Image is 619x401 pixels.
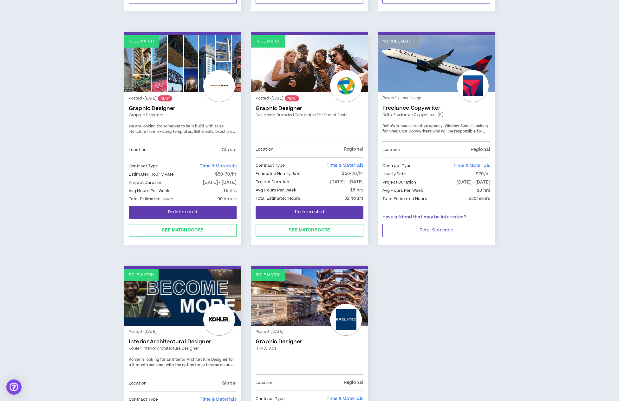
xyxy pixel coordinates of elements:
p: Total Estimated Hours [129,196,174,203]
p: Total Estimated Hours [382,195,427,202]
p: Contract Type [382,162,412,169]
a: Designing branded templates for social posts [256,112,363,118]
span: Time & Materials [453,163,490,169]
a: Role Match [124,269,241,326]
p: Avg Hours Per Week [129,187,169,194]
p: Contract Type [129,163,158,170]
sup: NEW! [158,95,172,101]
p: Estimated Hourly Rate [129,171,174,178]
p: Role Match [256,272,281,278]
p: Total Estimated Hours [256,195,301,202]
p: 32 hours [344,195,363,202]
button: See Match Score [256,224,363,237]
p: 16 hrs [350,187,363,194]
p: Location [129,380,147,387]
a: Graphic Designer [129,105,237,112]
a: Role Match [124,35,241,92]
p: Location [382,146,400,153]
p: Project Duration [129,179,162,186]
a: Interior Architectural Designer [129,339,237,345]
p: Posted - [DATE] [129,329,237,335]
a: Role Match [251,269,368,326]
a: HTML5 Ads [256,346,363,351]
a: Delta Freelance Copywriters (5) [382,112,490,118]
p: Posted - a month ago [382,95,490,101]
p: Global [222,380,237,387]
span: I'm Interested [295,209,324,215]
p: Global [222,146,237,153]
p: Location [256,379,273,386]
p: $50-70/hr [215,171,237,178]
p: Role Match [129,38,154,44]
span: Time & Materials [200,163,237,169]
p: Posted - [DATE] [129,95,237,101]
p: Location [129,146,147,153]
p: 10 hrs [477,187,490,194]
a: No Role Match [378,35,495,92]
span: Time & Materials [327,162,363,169]
a: Graphic Designer [256,339,363,345]
p: 15 hrs [223,187,237,194]
p: Avg Hours Per Week [382,187,423,194]
p: Contract Type [256,162,285,169]
p: No Role Match [382,38,414,44]
div: Open Intercom Messenger [6,379,22,395]
p: Regional [344,146,363,153]
p: Location [256,146,273,153]
span: I'm Interested [168,209,198,215]
a: Graphic Designer [256,105,363,112]
p: Have a friend that may be interested? [382,214,490,221]
p: Project Duration [256,178,289,185]
p: Posted - [DATE] [256,329,363,335]
p: Avg Hours Per Week [256,187,296,194]
p: Project Duration [382,179,416,186]
span: We are looking for someone to help build with sales literature from existing templates. Sell shee... [129,124,236,146]
p: Estimated Hourly Rate [256,170,301,177]
button: Refer Someone [382,224,490,237]
a: Role Match [251,35,368,92]
p: [DATE] - [DATE] [203,179,237,186]
sup: NEW! [285,95,299,101]
p: Role Match [256,38,281,44]
p: 520 hours [469,195,490,202]
p: Posted - [DATE] [256,95,363,101]
span: Delta’s in-house creative agency, Window Seat, is looking for Freelance Copywriters who will be r... [382,123,489,146]
p: [DATE] - [DATE] [330,178,363,185]
p: 90 hours [218,196,237,203]
p: Role Match [129,272,154,278]
p: Hourly Rate [382,171,406,178]
span: Kohler is looking for an Interior Architecture Designer for a 3-month contract with the option fo... [129,357,234,373]
p: $50-70/hr [342,170,363,177]
p: [DATE] - [DATE] [457,179,490,186]
button: I'm Interested [256,206,363,219]
p: Regional [344,379,363,386]
a: Graphic Designer [129,112,237,118]
p: $70/hr [476,171,490,178]
button: See Match Score [129,224,237,237]
p: Regional [471,146,490,153]
button: I'm Interested [129,206,237,219]
a: Kohler: Interior Architecture Designer [129,346,237,351]
a: Freelance Copywriter [382,105,490,111]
